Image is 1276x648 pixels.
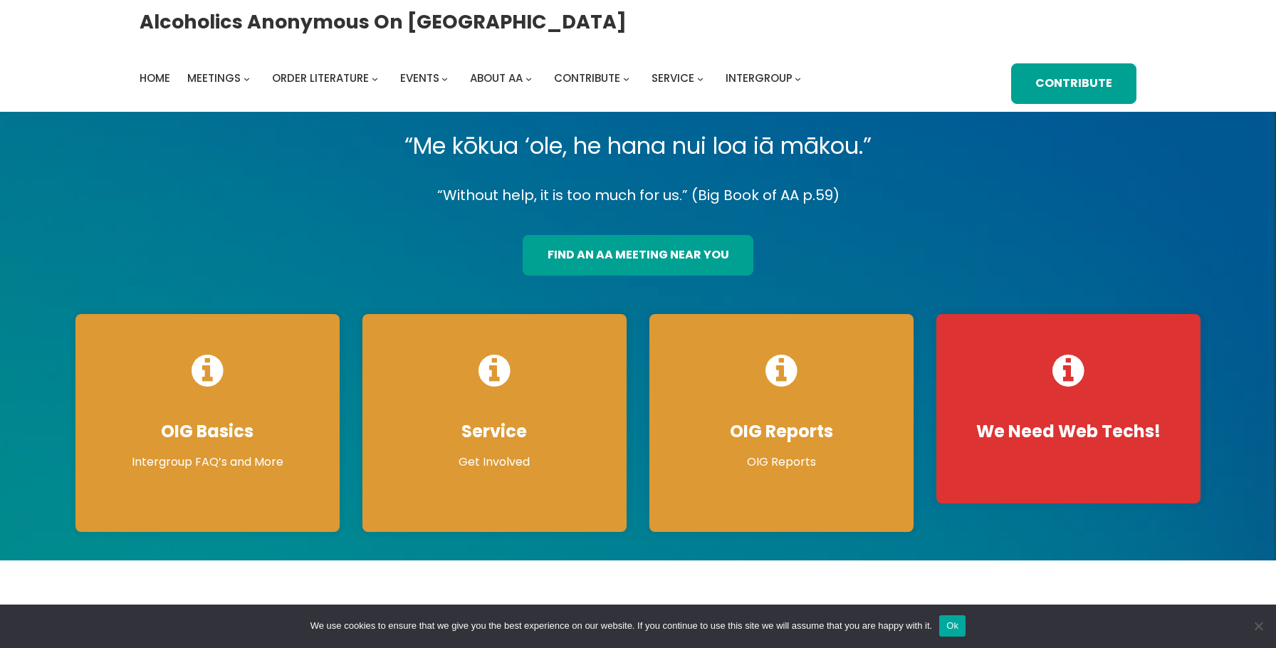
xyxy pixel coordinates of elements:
button: Events submenu [441,75,448,82]
a: Events [400,68,439,88]
span: Service [652,70,694,85]
span: Home [140,70,170,85]
a: About AA [470,68,523,88]
a: Alcoholics Anonymous on [GEOGRAPHIC_DATA] [140,5,627,38]
a: Home [140,68,170,88]
a: find an aa meeting near you [523,235,753,276]
p: Intergroup FAQ’s and More [90,454,325,471]
span: Order Literature [272,70,369,85]
span: Contribute [554,70,620,85]
a: Meetings [187,68,241,88]
span: Meetings [187,70,241,85]
nav: Intergroup [140,68,806,88]
span: About AA [470,70,523,85]
span: Intergroup [726,70,793,85]
button: Ok [939,615,966,637]
button: Intergroup submenu [795,75,801,82]
span: We use cookies to ensure that we give you the best experience on our website. If you continue to ... [310,619,932,633]
p: Get Involved [377,454,612,471]
button: Contribute submenu [623,75,629,82]
span: No [1251,619,1265,633]
a: Contribute [1011,63,1136,104]
a: Intergroup [726,68,793,88]
a: Contribute [554,68,620,88]
p: “Without help, it is too much for us.” (Big Book of AA p.59) [64,183,1213,208]
button: Order Literature submenu [372,75,378,82]
button: About AA submenu [525,75,532,82]
h4: We Need Web Techs! [951,421,1186,442]
a: Service [652,68,694,88]
p: “Me kōkua ‘ole, he hana nui loa iā mākou.” [64,126,1213,166]
button: Meetings submenu [244,75,250,82]
h4: Service [377,421,612,442]
h4: OIG Basics [90,421,325,442]
h4: OIG Reports [664,421,899,442]
button: Service submenu [697,75,704,82]
span: Events [400,70,439,85]
p: OIG Reports [664,454,899,471]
